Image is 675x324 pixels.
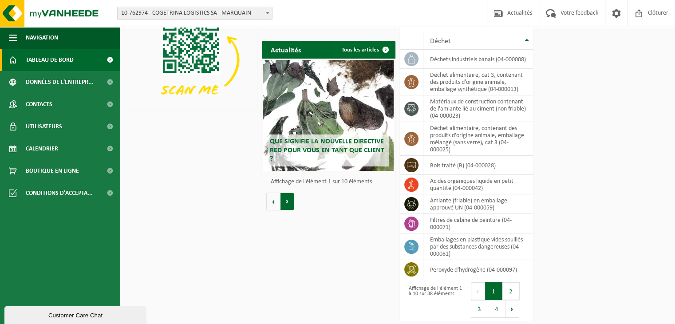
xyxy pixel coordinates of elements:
td: emballages en plastique vides souillés par des substances dangereuses (04-000081) [423,233,533,260]
td: déchet alimentaire, cat 3, contenant des produits d'origine animale, emballage synthétique (04-00... [423,69,533,95]
iframe: chat widget [4,304,148,324]
td: matériaux de construction contenant de l'amiante lié au ciment (non friable) (04-000023) [423,95,533,122]
button: 3 [471,300,488,318]
span: Boutique en ligne [26,160,79,182]
td: amiante (friable) en emballage approuvé UN (04-000059) [423,194,533,214]
span: Navigation [26,27,58,49]
span: Déchet [430,38,450,45]
h2: Actualités [262,41,310,58]
span: Tableau de bord [26,49,74,71]
a: Tous les articles [335,41,395,59]
span: Que signifie la nouvelle directive RED pour vous en tant que client ? [270,138,384,162]
button: 4 [488,300,505,318]
button: Vorige [266,193,280,210]
td: filtres de cabine de peinture (04-000071) [423,214,533,233]
span: Calendrier [26,138,58,160]
button: Next [505,300,519,318]
button: Previous [471,282,485,300]
td: bois traité (B) (04-000028) [423,156,533,175]
button: 2 [502,282,520,300]
p: Affichage de l'élément 1 sur 10 éléments [271,179,391,185]
button: 1 [485,282,502,300]
span: Conditions d'accepta... [26,182,93,204]
a: Que signifie la nouvelle directive RED pour vous en tant que client ? [263,60,394,171]
span: 10-762974 - COGETRINA LOGISTICS SA - MARQUAIN [117,7,272,20]
td: acides organiques liquide en petit quantité (04-000042) [423,175,533,194]
div: Affichage de l'élément 1 à 10 sur 38 éléments [404,281,462,319]
span: Contacts [26,93,52,115]
button: Volgende [280,193,294,210]
span: Données de l'entrepr... [26,71,94,93]
td: déchets industriels banals (04-000008) [423,50,533,69]
span: 10-762974 - COGETRINA LOGISTICS SA - MARQUAIN [118,7,272,20]
td: Peroxyde d'hydrogène (04-000097) [423,260,533,279]
td: déchet alimentaire, contenant des produits d'origine animale, emballage mélangé (sans verre), cat... [423,122,533,156]
img: Download de VHEPlus App [124,10,257,110]
span: Utilisateurs [26,115,62,138]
